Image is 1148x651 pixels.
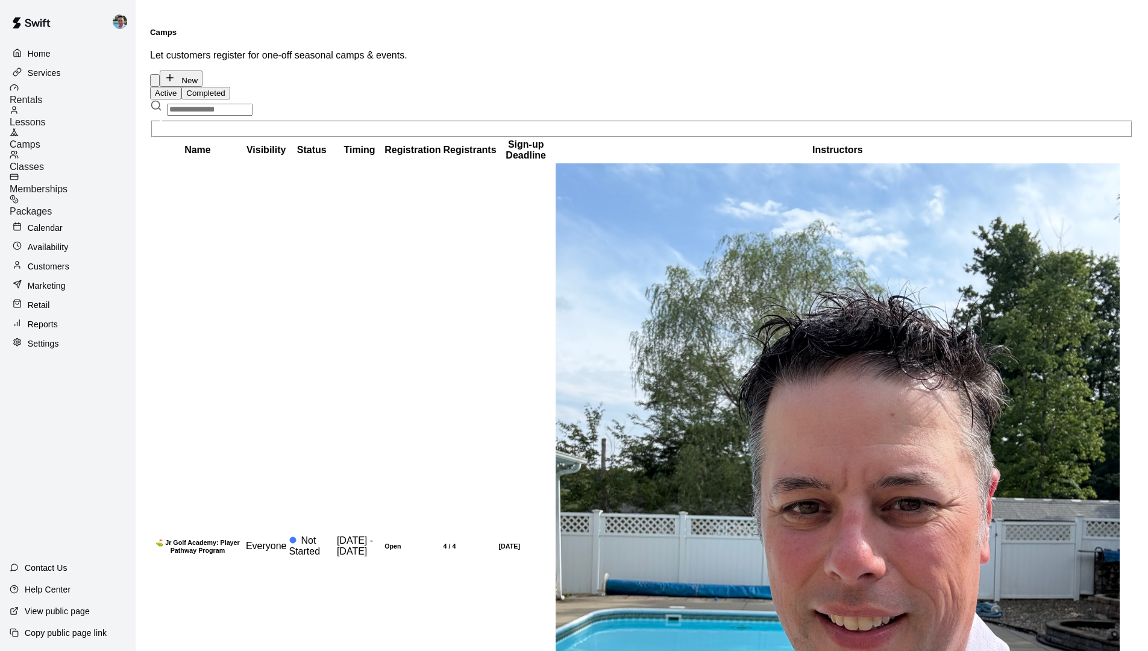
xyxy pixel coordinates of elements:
a: Marketing [10,277,126,295]
b: Sign-up Deadline [506,139,546,160]
a: New [160,75,202,85]
a: Services [10,64,126,82]
span: Classes [10,162,44,172]
div: This service is visible to all of your customers [246,541,287,552]
a: Customers [10,257,126,275]
h5: Camps [150,28,1134,37]
span: Not Started [289,535,321,556]
b: Status [297,145,327,155]
b: Instructors [812,145,863,155]
a: Reports [10,315,126,333]
p: Retail [28,299,50,311]
b: Registrants [444,145,497,155]
p: Home [28,48,51,60]
b: Timing [343,145,375,155]
p: Availability [28,241,69,253]
h6: [DATE] [499,542,553,550]
button: Active [150,87,181,99]
img: Ryan Goehring [113,14,127,29]
p: View public page [25,605,90,617]
a: Camps [10,128,136,150]
span: Camps [10,139,40,149]
a: Home [10,45,126,63]
a: Availability [10,238,126,256]
button: Camp settings [150,74,160,87]
h6: ⛳ Jr Golf Academy: Player Pathway Program [152,539,243,554]
p: Let customers register for one-off seasonal camps & events. [150,50,1134,61]
a: Packages [10,195,136,217]
a: Memberships [10,172,136,195]
p: Copy public page link [25,627,107,639]
span: Packages [10,206,52,216]
a: Retail [10,296,126,314]
a: Classes [10,150,136,172]
h6: Open [384,542,441,550]
button: Completed [181,87,230,99]
p: Settings [28,338,59,350]
p: Contact Us [25,562,67,574]
p: Services [28,67,61,79]
p: Help Center [25,583,71,596]
p: Customers [28,260,69,272]
p: Marketing [28,280,66,292]
a: Calendar [10,219,126,237]
p: Calendar [28,222,63,234]
span: Rentals [10,95,42,105]
a: Lessons [10,105,136,128]
span: Everyone [246,541,287,551]
b: Registration [384,145,441,155]
p: Reports [28,318,58,330]
a: Settings [10,335,126,353]
span: Lessons [10,117,46,127]
b: Name [184,145,211,155]
a: Rentals [10,83,136,105]
h6: 4 / 4 [444,542,497,550]
span: Memberships [10,184,67,194]
div: Ryan Goehring [110,10,136,34]
b: Visibility [246,145,286,155]
button: New [160,71,202,87]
